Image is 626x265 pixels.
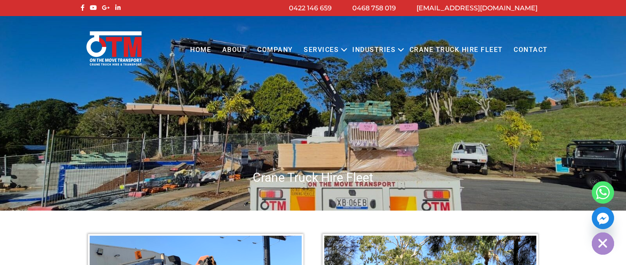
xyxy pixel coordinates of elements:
[252,39,298,61] a: COMPANY
[185,39,216,61] a: Home
[347,39,401,61] a: Industries
[417,4,538,12] a: [EMAIL_ADDRESS][DOMAIN_NAME]
[592,181,614,204] a: Whatsapp
[352,4,396,12] a: 0468 758 019
[592,207,614,229] a: Facebook_Messenger
[216,39,252,61] a: About
[508,39,553,61] a: Contact
[85,30,143,66] img: Otmtransport
[404,39,508,61] a: Crane Truck Hire Fleet
[298,39,344,61] a: Services
[79,169,548,185] h1: Crane Truck Hire Fleet
[289,4,332,12] a: 0422 146 659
